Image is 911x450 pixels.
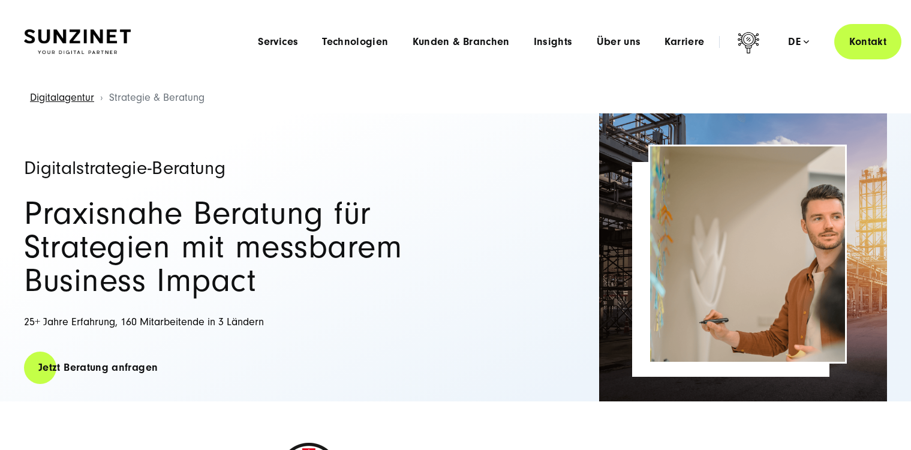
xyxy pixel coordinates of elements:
[24,29,131,55] img: SUNZINET Full Service Digital Agentur
[413,36,510,48] a: Kunden & Branchen
[258,36,298,48] a: Services
[599,113,887,401] img: Full-Service Digitalagentur SUNZINET - Strategieberatung_2
[597,36,641,48] a: Über uns
[109,91,205,104] span: Strategie & Beratung
[24,197,444,298] h2: Praxisnahe Beratung für Strategien mit messbarem Business Impact
[650,146,845,362] img: Full-Service Digitalagentur SUNZINET - Strategieberatung
[30,91,94,104] a: Digitalagentur
[24,316,264,328] span: 25+ Jahre Erfahrung, 160 Mitarbeitende in 3 Ländern
[534,36,573,48] a: Insights
[788,36,809,48] div: de
[24,350,172,385] a: Jetzt Beratung anfragen
[834,24,901,59] a: Kontakt
[322,36,388,48] a: Technologien
[665,36,704,48] a: Karriere
[24,158,444,178] h1: Digitalstrategie-Beratung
